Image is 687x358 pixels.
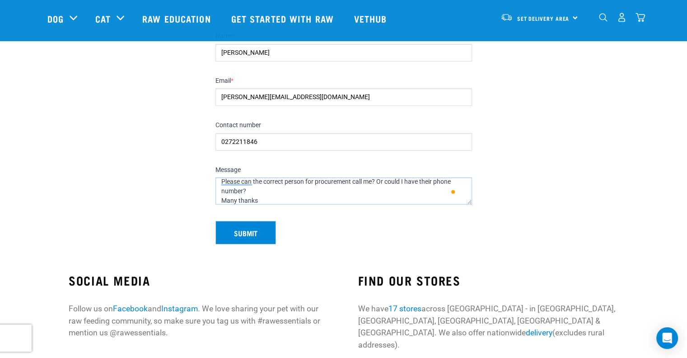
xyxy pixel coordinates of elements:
a: Dog [47,12,64,25]
label: Message [215,166,472,174]
img: user.png [617,13,626,22]
label: Contact number [215,121,472,129]
a: Raw Education [133,0,222,37]
a: Vethub [345,0,398,37]
h3: SOCIAL MEDIA [69,273,329,287]
a: Cat [95,12,111,25]
a: 17 stores [388,304,421,313]
img: van-moving.png [500,13,513,21]
a: Facebook [113,304,148,313]
a: Instagram [161,304,198,313]
label: Email [215,77,472,85]
img: home-icon@2x.png [636,13,645,22]
a: Get started with Raw [222,0,345,37]
p: We have across [GEOGRAPHIC_DATA] - in [GEOGRAPHIC_DATA], [GEOGRAPHIC_DATA], [GEOGRAPHIC_DATA], [G... [358,303,618,351]
div: Open Intercom Messenger [656,327,678,349]
span: Set Delivery Area [517,17,570,20]
h3: FIND OUR STORES [358,273,618,287]
button: Submit [215,221,276,244]
textarea: To enrich screen reader interactions, please activate Accessibility in Grammarly extension settings [215,177,472,205]
p: Follow us on and . We love sharing your pet with our raw feeding community, so make sure you tag ... [69,303,329,339]
img: home-icon-1@2x.png [599,13,608,22]
a: delivery [525,328,552,337]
